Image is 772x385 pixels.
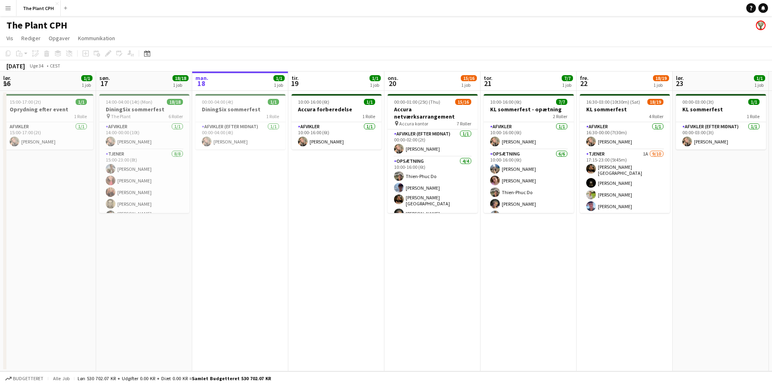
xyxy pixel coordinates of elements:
span: 7 Roller [457,121,471,127]
span: 19 [290,79,299,88]
span: 21 [482,79,493,88]
div: 1 job [274,82,284,88]
div: 1 job [653,82,669,88]
app-card-role: Afvikler1/114:00-00:00 (10t)[PERSON_NAME] [99,122,189,149]
span: 7/7 [562,75,573,81]
span: 2 Roller [553,113,567,119]
span: 1/1 [754,75,765,81]
span: 15/16 [455,99,471,105]
h3: DiningSix sommerfest [99,106,189,113]
h3: KL sommerfest [580,106,670,113]
span: 6 Roller [168,113,183,119]
app-card-role: Afvikler1/115:00-17:00 (2t)[PERSON_NAME] [3,122,93,149]
app-job-card: 14:00-04:00 (14t) (Mon)18/18DiningSix sommerfest The Plant6 RollerAfvikler1/114:00-00:00 (10t)[PE... [99,94,189,213]
span: ons. [388,74,398,82]
span: Vis [6,35,13,42]
span: 1/1 [273,75,285,81]
div: [DATE] [6,62,25,70]
app-card-role: Afvikler (efter midnat)1/100:00-02:00 (2t)[PERSON_NAME] [388,129,478,157]
app-job-card: 00:00-04:00 (4t)1/1DiningSix sommerfest1 RolleAfvikler (efter midnat)1/100:00-04:00 (4t)[PERSON_N... [195,94,285,149]
span: 16 [2,79,11,88]
span: 20 [386,79,398,88]
app-card-role: Tjener8/815:00-23:00 (8t)[PERSON_NAME][PERSON_NAME][PERSON_NAME][PERSON_NAME][PERSON_NAME][GEOGRA... [99,149,189,261]
button: The Plant CPH [16,0,61,16]
a: Opgaver [45,33,73,43]
div: 1 job [562,82,573,88]
button: Budgetteret [4,374,45,383]
span: 1/1 [364,99,375,105]
div: CEST [50,63,60,69]
span: 10:00-16:00 (6t) [490,99,522,105]
span: 18/18 [167,99,183,105]
app-card-role: Afvikler (efter midnat)1/100:00-04:00 (4t)[PERSON_NAME] [195,122,285,149]
h3: Oprydning efter event [3,106,93,113]
span: Samlet budgetteret 530 702.07 KR [192,375,271,381]
span: 15:00-17:00 (2t) [10,99,41,105]
span: 1 Rolle [74,113,87,119]
span: 23 [675,79,684,88]
div: 1 job [370,82,380,88]
span: 1/1 [76,99,87,105]
h3: Accura netværksarrangement [388,106,478,120]
h3: KL sommerfest [676,106,766,113]
a: Vis [3,33,16,43]
span: 00:00-04:00 (4t) [202,99,233,105]
app-card-role: Afvikler1/110:00-16:00 (6t)[PERSON_NAME] [292,122,382,149]
span: 17 [98,79,110,88]
app-job-card: 00:00-03:00 (3t)1/1KL sommerfest1 RolleAfvikler (efter midnat)1/100:00-03:00 (3t)[PERSON_NAME] [676,94,766,149]
app-card-role: Opsætning4/410:00-16:00 (6t)Thien-Phuc Do[PERSON_NAME][PERSON_NAME][GEOGRAPHIC_DATA][PERSON_NAME] [388,157,478,221]
span: Budgetteret [13,376,43,381]
span: 18 [194,79,208,88]
app-card-role: Afvikler1/116:30-00:00 (7t30m)[PERSON_NAME] [580,122,670,149]
span: 00:00-03:00 (3t) [682,99,714,105]
app-job-card: 15:00-17:00 (2t)1/1Oprydning efter event1 RolleAfvikler1/115:00-17:00 (2t)[PERSON_NAME] [3,94,93,149]
span: 1 Rolle [362,113,375,119]
app-job-card: 00:00-01:00 (25t) (Thu)15/16Accura netværksarrangement Accura kontor7 RollerAfvikler (efter midna... [388,94,478,213]
h3: KL sommerfest - opætning [484,106,574,113]
span: Rediger [21,35,41,42]
span: 00:00-01:00 (25t) (Thu) [394,99,440,105]
span: Kommunikation [78,35,115,42]
app-card-role: Tjener1A9/1017:15-23:00 (5t45m)[PERSON_NAME][GEOGRAPHIC_DATA][PERSON_NAME][PERSON_NAME][PERSON_NAME] [580,149,670,284]
app-job-card: 16:30-03:00 (10t30m) (Sat)18/19KL sommerfest4 RollerAfvikler1/116:30-00:00 (7t30m)[PERSON_NAME]Tj... [580,94,670,213]
a: Rediger [18,33,44,43]
div: 1 job [754,82,765,88]
span: 16:30-03:00 (10t30m) (Sat) [586,99,640,105]
div: 1 job [82,82,92,88]
span: 4 Roller [649,113,663,119]
app-job-card: 10:00-16:00 (6t)7/7KL sommerfest - opætning2 RollerAfvikler1/110:00-16:00 (6t)[PERSON_NAME]Opsætn... [484,94,574,213]
h1: The Plant CPH [6,19,67,31]
h3: Accura forberedelse [292,106,382,113]
span: 1 Rolle [266,113,279,119]
div: Løn 530 702.07 KR + Udgifter 0.00 KR + Diæt 0.00 KR = [78,375,271,381]
div: 1 job [461,82,476,88]
span: 14:00-04:00 (14t) (Mon) [106,99,152,105]
span: 18/19 [647,99,663,105]
span: 15/16 [461,75,477,81]
span: 1/1 [268,99,279,105]
span: 10:00-16:00 (6t) [298,99,329,105]
app-job-card: 10:00-16:00 (6t)1/1Accura forberedelse1 RolleAfvikler1/110:00-16:00 (6t)[PERSON_NAME] [292,94,382,149]
span: 18/19 [653,75,669,81]
app-user-avatar: Nanna Rørhøj [756,20,766,30]
span: Uge 34 [27,63,47,69]
span: lør. [3,74,11,82]
h3: DiningSix sommerfest [195,106,285,113]
app-card-role: Afvikler (efter midnat)1/100:00-03:00 (3t)[PERSON_NAME] [676,122,766,149]
span: Opgaver [49,35,70,42]
span: Accura kontor [399,121,428,127]
span: tor. [484,74,493,82]
span: 1/1 [748,99,760,105]
app-card-role: Afvikler1/110:00-16:00 (6t)[PERSON_NAME] [484,122,574,149]
span: Alle job [51,375,71,381]
span: 7/7 [556,99,567,105]
span: man. [195,74,208,82]
div: 1 job [173,82,188,88]
span: 22 [579,79,589,88]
